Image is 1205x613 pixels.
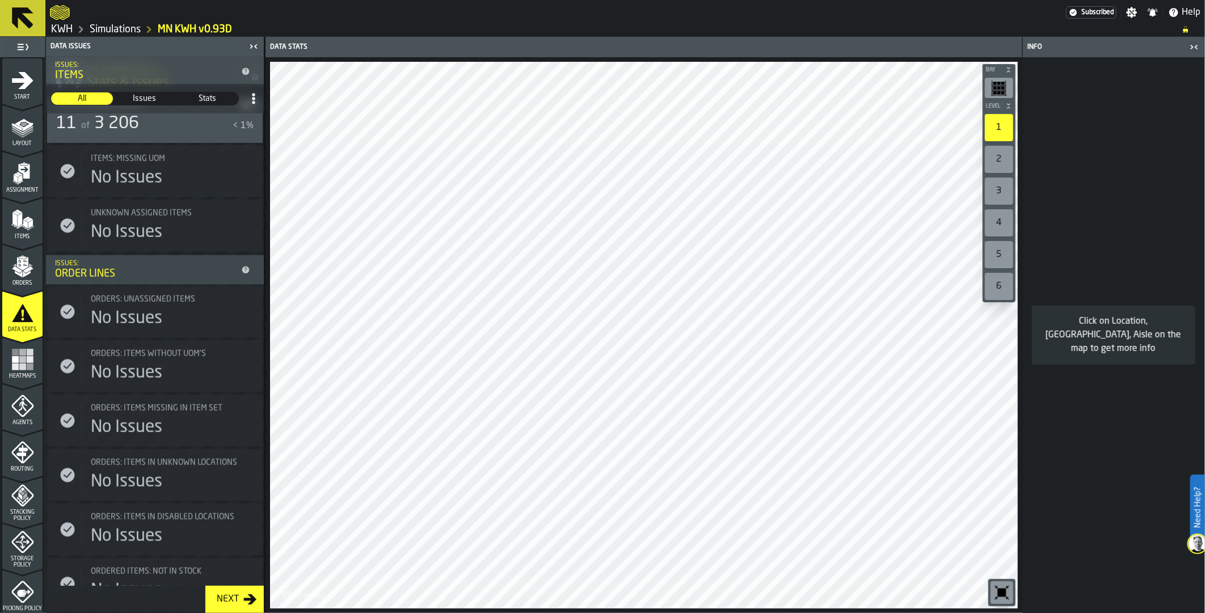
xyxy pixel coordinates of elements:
[2,373,43,379] span: Heatmaps
[91,567,254,576] div: Title
[91,295,195,304] span: Orders: Unassigned Items
[2,509,43,522] span: Stacking Policy
[94,115,139,132] span: 3 206
[1182,6,1200,19] span: Help
[46,37,264,57] header: Data Issues
[983,75,1016,100] div: button-toolbar-undefined
[993,584,1011,602] svg: Reset zoom and position
[91,349,240,358] div: Title
[2,234,43,240] span: Items
[50,2,70,23] a: logo-header
[985,114,1013,141] div: 1
[91,581,162,601] div: No Issues
[2,280,43,286] span: Orders
[55,260,237,268] div: Issues:
[91,349,206,358] span: Orders: Items without UOM's
[91,472,162,492] div: No Issues
[91,526,162,547] div: No Issues
[212,593,243,606] div: Next
[51,92,113,105] div: thumb
[48,43,246,50] div: Data Issues
[2,187,43,193] span: Assignment
[2,244,43,290] li: menu Orders
[52,93,112,104] span: All
[47,558,263,610] div: stat-Ordered Items: Not in Stock
[176,92,238,105] div: thumb
[91,209,254,218] div: Title
[246,40,262,53] label: button-toggle-Close me
[985,177,1013,205] div: 3
[47,200,263,252] div: stat-Unknown assigned items
[91,513,234,522] span: Orders: Items in Disabled locations
[233,119,254,133] div: < 1%
[2,337,43,383] li: menu Heatmaps
[91,404,240,413] div: Title
[2,58,43,104] li: menu Start
[2,151,43,197] li: menu Assignment
[91,404,254,413] div: Title
[47,449,263,501] div: stat-Orders: Items in Unknown locations
[91,295,240,304] div: Title
[983,175,1016,207] div: button-toolbar-undefined
[988,579,1016,606] div: button-toolbar-undefined
[56,113,77,134] div: 11
[983,270,1016,302] div: button-toolbar-undefined
[91,209,240,218] div: Title
[91,567,240,576] div: Title
[2,420,43,426] span: Agents
[91,349,254,358] div: Title
[1066,6,1116,19] a: link-to-/wh/i/4fb45246-3b77-4bb5-b880-c337c3c5facb/settings/billing
[55,61,237,69] div: Issues:
[1122,7,1142,18] label: button-toggle-Settings
[55,69,237,82] div: Items
[1023,37,1204,57] header: Info
[983,100,1016,112] button: button-
[1143,7,1163,18] label: button-toggle-Notifications
[91,168,162,188] div: No Issues
[266,37,1022,57] header: Data Stats
[1081,9,1114,16] span: Subscribed
[91,513,240,522] div: Title
[50,23,1200,36] nav: Breadcrumb
[91,154,240,163] div: Title
[205,586,264,613] button: button-Next
[91,513,254,522] div: Title
[176,92,239,105] label: button-switch-multi-Stats
[2,198,43,243] li: menu Items
[2,523,43,569] li: menu Storage Policy
[2,606,43,612] span: Picking Policy
[55,268,237,280] div: Order Lines
[2,39,43,55] label: button-toggle-Toggle Full Menu
[47,145,263,197] div: stat-Items: Missing UOM
[91,308,162,329] div: No Issues
[91,222,162,243] div: No Issues
[983,64,1016,75] button: button-
[983,239,1016,270] div: button-toolbar-undefined
[47,91,263,143] div: stat-Items: Missing Volume
[2,384,43,429] li: menu Agents
[177,93,238,104] span: Stats
[51,23,73,36] a: link-to-/wh/i/4fb45246-3b77-4bb5-b880-c337c3c5facb
[91,458,237,467] span: Orders: Items in Unknown locations
[91,567,201,576] span: Ordered Items: Not in Stock
[91,295,254,304] div: Title
[985,146,1013,173] div: 2
[114,92,176,105] div: thumb
[90,23,141,36] a: link-to-/wh/i/4fb45246-3b77-4bb5-b880-c337c3c5facb
[983,112,1016,143] div: button-toolbar-undefined
[984,103,1003,109] span: Level
[115,93,175,104] span: Issues
[268,43,645,51] div: Data Stats
[158,23,232,36] a: link-to-/wh/i/4fb45246-3b77-4bb5-b880-c337c3c5facb/simulations/9a3e131b-115d-451a-9747-8da16b6b1e32
[47,395,263,447] div: stat-Orders: Items missing in Item Set
[2,291,43,336] li: menu Data Stats
[985,241,1013,268] div: 5
[1191,476,1204,539] label: Need Help?
[983,143,1016,175] div: button-toolbar-undefined
[2,105,43,150] li: menu Layout
[2,477,43,522] li: menu Stacking Policy
[1025,43,1186,51] div: Info
[983,207,1016,239] div: button-toolbar-undefined
[985,209,1013,236] div: 4
[1164,6,1205,19] label: button-toggle-Help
